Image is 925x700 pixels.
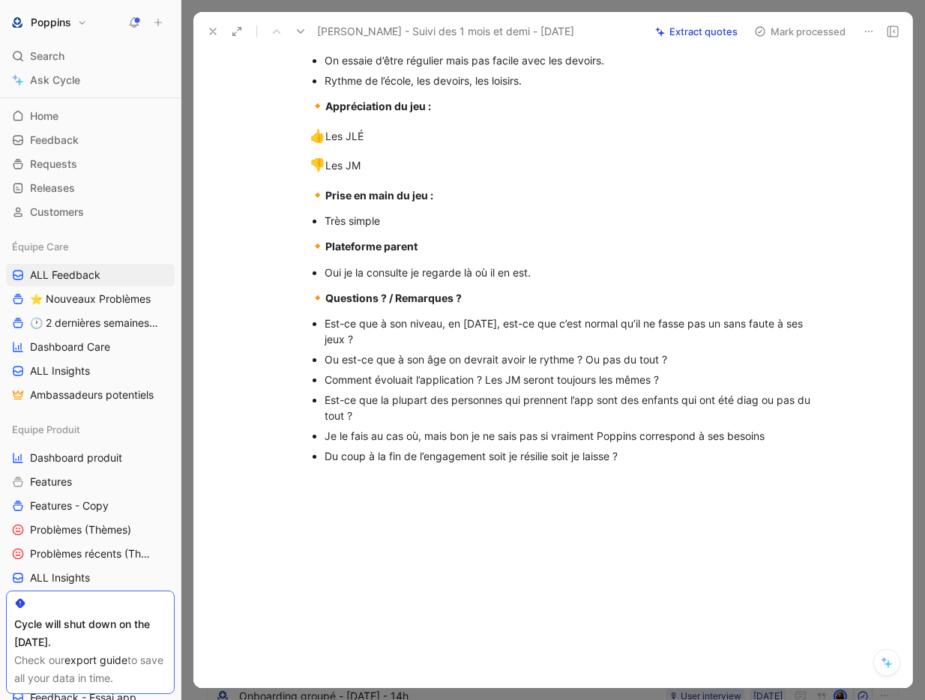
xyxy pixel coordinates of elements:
[30,316,158,331] span: 🕐 2 dernières semaines - Occurences
[317,22,574,40] span: [PERSON_NAME] - Suivi des 1 mois et demi - [DATE]
[6,45,175,67] div: Search
[14,651,166,687] div: Check our to save all your data in time.
[30,181,75,196] span: Releases
[6,360,175,382] a: ALL Insights
[6,543,175,565] a: Problèmes récents (Thèmes)
[325,372,828,387] div: Comment évoluait l’application ? Les JM seront toujours les mêmes ?
[30,133,79,148] span: Feedback
[6,519,175,541] a: Problèmes (Thèmes)
[6,495,175,517] a: Features - Copy
[325,213,828,229] div: Très simple
[310,187,325,202] span: 🔸
[310,156,828,175] div: Les JM
[30,387,154,402] span: Ambassadeurs potentiels
[310,238,325,253] span: 🔸
[325,265,828,280] div: Oui je la consulte je regarde là où il en est.
[6,177,175,199] a: Releases
[6,312,175,334] a: 🕐 2 dernières semaines - Occurences
[747,21,852,42] button: Mark processed
[30,450,122,465] span: Dashboard produit
[6,201,175,223] a: Customers
[6,418,175,441] div: Equipe Produit
[325,52,828,68] div: On essaie d’être régulier mais pas facile avec les devoirs.
[64,654,127,666] a: export guide
[325,448,828,464] div: Du coup à la fin de l’engagement soit je résilie soit je laisse ?
[310,128,325,143] span: 👍
[325,240,418,253] strong: Plateforme parent
[6,12,91,33] button: PoppinsPoppins
[6,567,175,589] a: ALL Insights
[30,109,58,124] span: Home
[14,615,166,651] div: Cycle will shut down on the [DATE].
[325,189,433,202] strong: Prise en main du jeu :
[310,290,325,305] span: 🔸
[30,546,155,561] span: Problèmes récents (Thèmes)
[6,471,175,493] a: Features
[310,157,325,172] span: 👎
[6,384,175,406] a: Ambassadeurs potentiels
[6,264,175,286] a: ALL Feedback
[30,498,109,513] span: Features - Copy
[310,127,828,146] div: Les JLÉ
[325,292,462,304] strong: Questions ? / Remarques ?
[30,268,100,283] span: ALL Feedback
[30,292,151,307] span: ⭐ Nouveaux Problèmes
[6,69,175,91] a: Ask Cycle
[325,73,828,88] div: Rythme de l’école, les devoirs, les loisirs.
[30,157,77,172] span: Requests
[30,363,90,378] span: ALL Insights
[30,522,131,537] span: Problèmes (Thèmes)
[325,351,828,367] div: Ou est-ce que à son âge on devrait avoir le rythme ? Ou pas du tout ?
[6,235,175,406] div: Équipe CareALL Feedback⭐ Nouveaux Problèmes🕐 2 dernières semaines - OccurencesDashboard CareALL I...
[648,21,744,42] button: Extract quotes
[6,288,175,310] a: ⭐ Nouveaux Problèmes
[30,205,84,220] span: Customers
[6,336,175,358] a: Dashboard Care
[30,47,64,65] span: Search
[30,474,72,489] span: Features
[6,129,175,151] a: Feedback
[6,447,175,469] a: Dashboard produit
[30,340,110,354] span: Dashboard Care
[31,16,71,29] h1: Poppins
[6,105,175,127] a: Home
[6,153,175,175] a: Requests
[325,428,828,444] div: Je le fais au cas où, mais bon je ne sais pas si vraiment Poppins correspond à ses besoins
[30,570,90,585] span: ALL Insights
[325,316,828,347] div: Est-ce que à son niveau, en [DATE], est-ce que c’est normal qu’il ne fasse pas un sans faute à se...
[325,392,828,423] div: Est-ce que la plupart des personnes qui prennent l’app sont des enfants qui ont été diag ou pas d...
[325,100,431,112] strong: Appréciation du jeu :
[310,98,325,113] span: 🔸
[12,239,69,254] span: Équipe Care
[6,235,175,258] div: Équipe Care
[10,15,25,30] img: Poppins
[12,422,80,437] span: Equipe Produit
[30,71,80,89] span: Ask Cycle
